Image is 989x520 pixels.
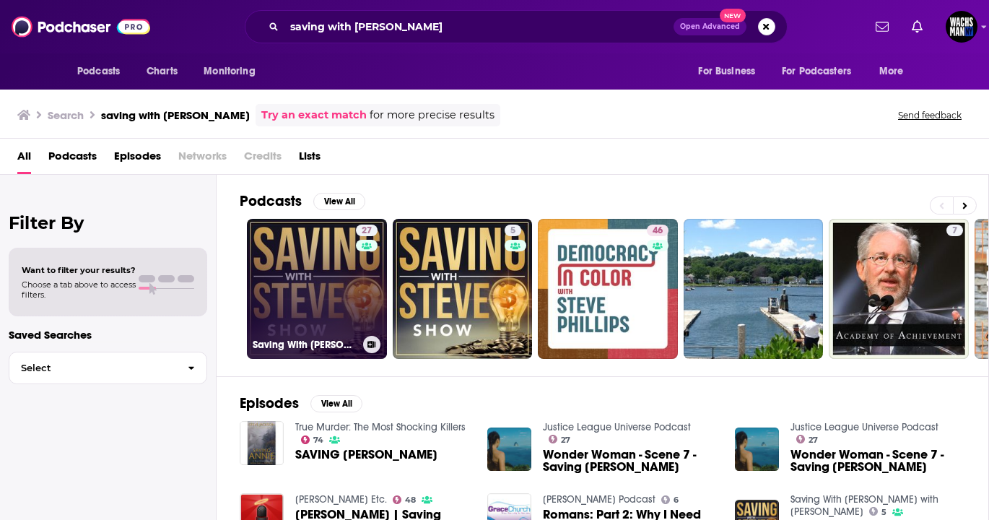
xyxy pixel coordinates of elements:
[48,144,97,174] a: Podcasts
[77,61,120,82] span: Podcasts
[869,58,922,85] button: open menu
[247,219,387,359] a: 27Saving With [PERSON_NAME]
[405,497,416,503] span: 48
[790,448,965,473] span: Wonder Woman - Scene 7 - Saving [PERSON_NAME]
[720,9,746,22] span: New
[370,107,494,123] span: for more precise results
[17,144,31,174] a: All
[906,14,928,39] a: Show notifications dropdown
[22,279,136,300] span: Choose a tab above to access filters.
[772,58,872,85] button: open menu
[829,219,969,359] a: 7
[12,13,150,40] img: Podchaser - Follow, Share and Rate Podcasts
[193,58,274,85] button: open menu
[253,339,357,351] h3: Saving With [PERSON_NAME]
[790,421,938,433] a: Justice League Universe Podcast
[9,363,176,373] span: Select
[48,108,84,122] h3: Search
[393,495,417,504] a: 48
[313,193,365,210] button: View All
[9,328,207,342] p: Saved Searches
[147,61,178,82] span: Charts
[301,435,324,444] a: 74
[261,107,367,123] a: Try an exact match
[543,448,718,473] span: Wonder Woman - Scene 7 - Saving [PERSON_NAME]
[674,18,746,35] button: Open AdvancedNew
[101,108,250,122] h3: saving with [PERSON_NAME]
[538,219,678,359] a: 46
[946,225,963,236] a: 7
[9,212,207,233] h2: Filter By
[240,192,365,210] a: PodcastsView All
[879,61,904,82] span: More
[295,493,387,506] a: Steve Brown Etc.
[240,394,362,412] a: EpisodesView All
[362,224,372,238] span: 27
[240,192,302,210] h2: Podcasts
[295,448,437,461] a: SAVING ANNIE-Steve Jackson
[204,61,255,82] span: Monitoring
[809,437,818,443] span: 27
[661,495,679,504] a: 6
[680,23,740,30] span: Open Advanced
[114,144,161,174] a: Episodes
[487,428,531,472] img: Wonder Woman - Scene 7 - Saving Steve Trevor
[946,11,977,43] button: Show profile menu
[67,58,139,85] button: open menu
[9,352,207,384] button: Select
[543,448,718,473] a: Wonder Woman - Scene 7 - Saving Steve Trevor
[790,448,965,473] a: Wonder Woman - Scene 7 - Saving Steve Trevor
[647,225,668,236] a: 46
[137,58,186,85] a: Charts
[178,144,227,174] span: Networks
[356,225,378,236] a: 27
[946,11,977,43] img: User Profile
[698,61,755,82] span: For Business
[240,421,284,465] img: SAVING ANNIE-Steve Jackson
[946,11,977,43] span: Logged in as WachsmanNY
[894,109,966,121] button: Send feedback
[393,219,533,359] a: 5
[561,437,570,443] span: 27
[505,225,521,236] a: 5
[881,509,886,516] span: 5
[735,428,779,472] img: Wonder Woman - Scene 7 - Saving Steve Trevor
[543,493,655,506] a: Grace Church Podcast
[245,10,788,43] div: Search podcasts, credits, & more...
[295,421,466,433] a: True Murder: The Most Shocking Killers
[549,435,571,443] a: 27
[310,395,362,412] button: View All
[295,448,437,461] span: SAVING [PERSON_NAME]
[674,497,679,503] span: 6
[284,15,674,38] input: Search podcasts, credits, & more...
[313,437,323,443] span: 74
[870,14,894,39] a: Show notifications dropdown
[796,435,819,443] a: 27
[869,507,887,516] a: 5
[782,61,851,82] span: For Podcasters
[688,58,773,85] button: open menu
[240,394,299,412] h2: Episodes
[244,144,282,174] span: Credits
[299,144,321,174] a: Lists
[510,224,515,238] span: 5
[653,224,663,238] span: 46
[790,493,938,518] a: Saving With Steve with Steve Sexton
[22,265,136,275] span: Want to filter your results?
[952,224,957,238] span: 7
[543,421,691,433] a: Justice League Universe Podcast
